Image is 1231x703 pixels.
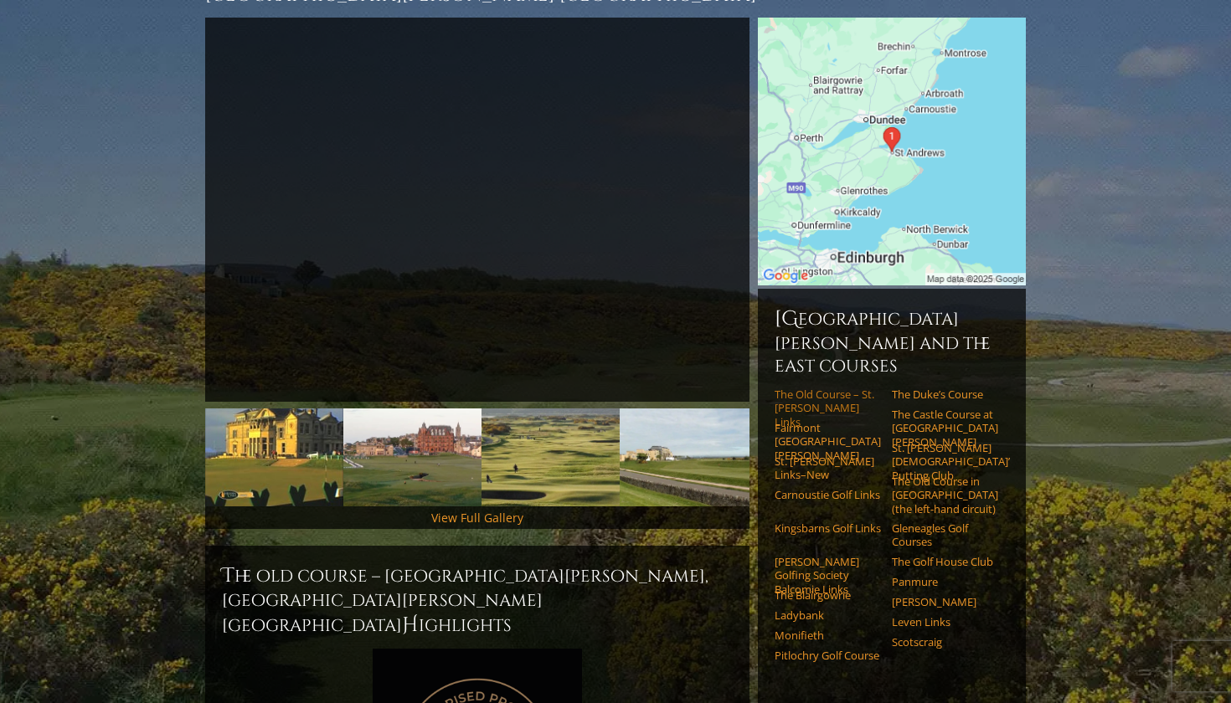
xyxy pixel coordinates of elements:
[758,18,1026,285] img: Google Map of St Andrews Links, St Andrews, United Kingdom
[775,588,881,602] a: The Blairgowrie
[775,305,1009,377] h6: [GEOGRAPHIC_DATA][PERSON_NAME] and the East Courses
[775,454,881,482] a: St. [PERSON_NAME] Links–New
[431,510,523,526] a: View Full Gallery
[892,615,998,629] a: Leven Links
[892,595,998,608] a: [PERSON_NAME]
[892,575,998,588] a: Panmure
[892,387,998,401] a: The Duke’s Course
[892,441,998,482] a: St. [PERSON_NAME] [DEMOGRAPHIC_DATA]’ Putting Club
[402,612,419,639] span: H
[775,629,881,642] a: Monifieth
[775,421,881,462] a: Fairmont [GEOGRAPHIC_DATA][PERSON_NAME]
[775,488,881,501] a: Carnoustie Golf Links
[775,555,881,596] a: [PERSON_NAME] Golfing Society Balcomie Links
[775,649,881,662] a: Pitlochry Golf Course
[892,555,998,568] a: The Golf House Club
[892,475,998,516] a: The Old Course in [GEOGRAPHIC_DATA] (the left-hand circuit)
[222,562,733,639] h2: The Old Course – [GEOGRAPHIC_DATA][PERSON_NAME], [GEOGRAPHIC_DATA][PERSON_NAME] [GEOGRAPHIC_DATA]...
[775,387,881,428] a: The Old Course – St. [PERSON_NAME] Links
[892,521,998,549] a: Gleneagles Golf Courses
[775,521,881,535] a: Kingsbarns Golf Links
[775,608,881,622] a: Ladybank
[892,408,998,449] a: The Castle Course at [GEOGRAPHIC_DATA][PERSON_NAME]
[892,635,998,649] a: Scotscraig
